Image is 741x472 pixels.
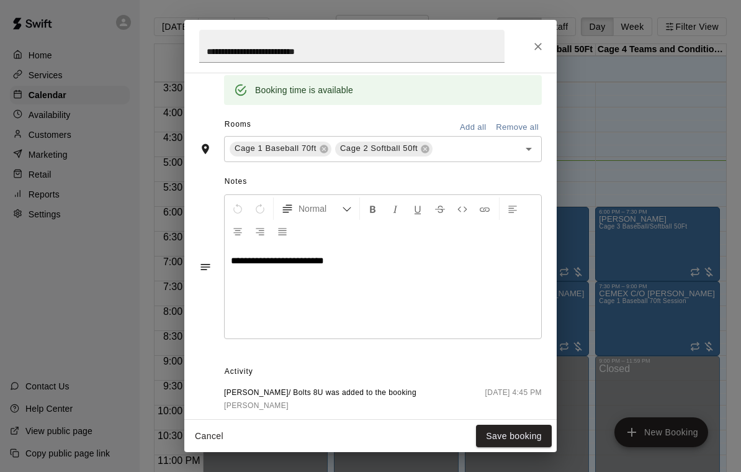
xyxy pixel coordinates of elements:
[520,140,537,158] button: Open
[335,142,423,155] span: Cage 2 Softball 50ft
[255,79,353,101] div: Booking time is available
[453,118,493,137] button: Add all
[224,387,416,399] span: [PERSON_NAME]/ Bolts 8U was added to the booking
[225,172,542,192] span: Notes
[224,399,416,412] a: [PERSON_NAME]
[199,143,212,155] svg: Rooms
[362,197,384,220] button: Format Bold
[227,197,248,220] button: Undo
[299,202,342,215] span: Normal
[199,261,212,273] svg: Notes
[385,197,406,220] button: Format Italics
[502,197,523,220] button: Left Align
[452,197,473,220] button: Insert Code
[407,197,428,220] button: Format Underline
[230,142,321,155] span: Cage 1 Baseball 70ft
[474,197,495,220] button: Insert Link
[225,362,542,382] span: Activity
[527,35,549,58] button: Close
[429,197,451,220] button: Format Strikethrough
[230,142,331,157] div: Cage 1 Baseball 70ft
[493,118,542,137] button: Remove all
[225,120,251,129] span: Rooms
[249,220,271,242] button: Right Align
[485,387,542,412] span: [DATE] 4:45 PM
[476,425,552,448] button: Save booking
[224,401,289,410] span: [PERSON_NAME]
[335,142,433,157] div: Cage 2 Softball 50ft
[189,425,229,448] button: Cancel
[249,197,271,220] button: Redo
[276,197,357,220] button: Formatting Options
[272,220,293,242] button: Justify Align
[227,220,248,242] button: Center Align
[199,416,212,429] svg: Activity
